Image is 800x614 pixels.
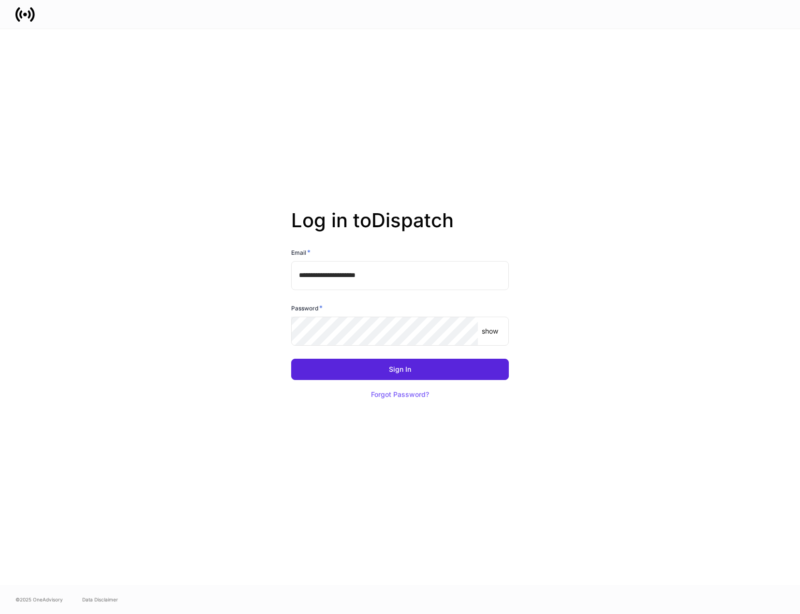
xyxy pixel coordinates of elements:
button: Sign In [291,359,509,380]
div: Forgot Password? [371,391,429,398]
h6: Email [291,248,311,257]
div: Sign In [389,366,411,373]
span: © 2025 OneAdvisory [15,596,63,603]
h6: Password [291,303,323,313]
h2: Log in to Dispatch [291,209,509,248]
p: show [482,326,498,336]
a: Data Disclaimer [82,596,118,603]
button: Forgot Password? [359,384,441,405]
